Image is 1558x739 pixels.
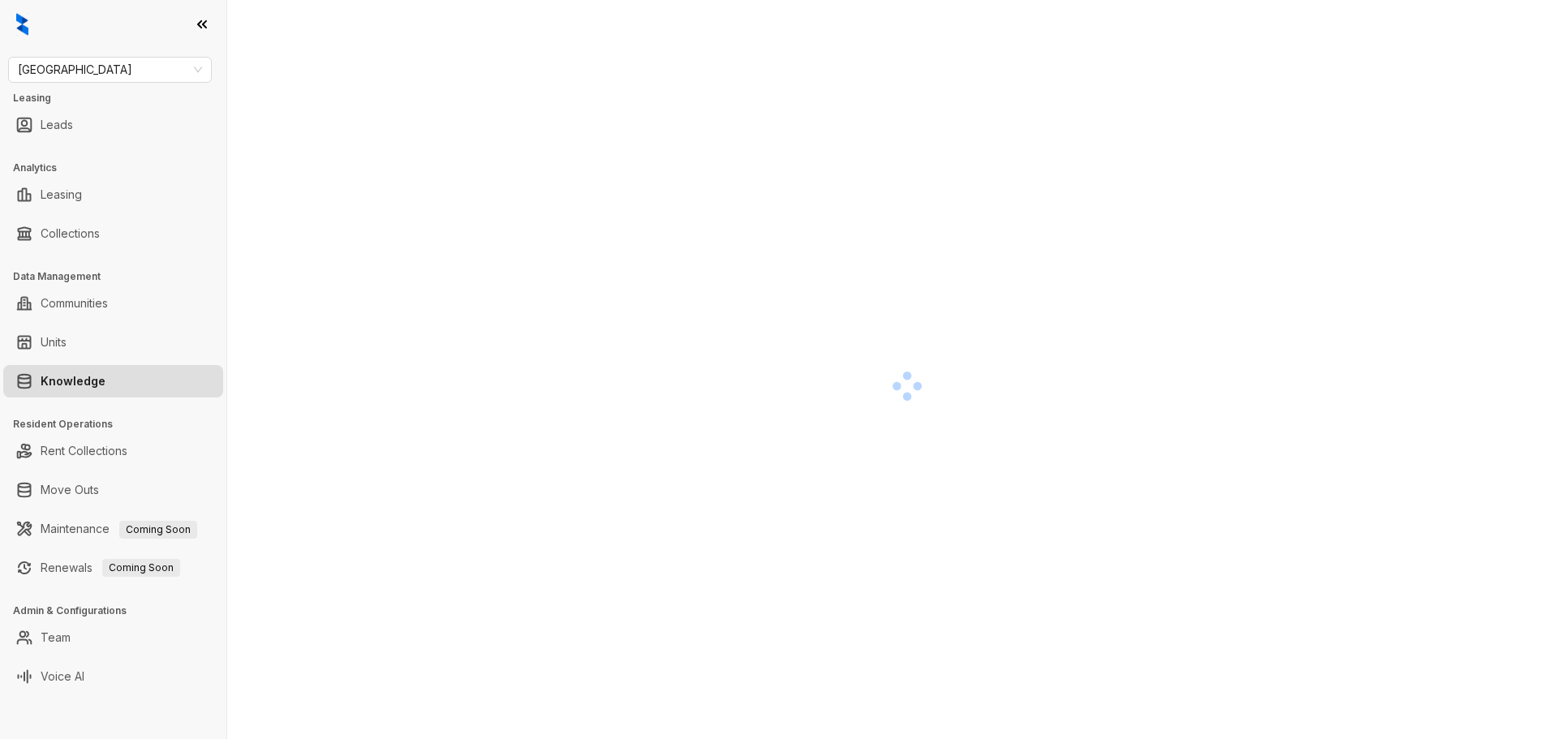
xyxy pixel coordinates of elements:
img: logo [16,13,28,36]
li: Rent Collections [3,435,223,467]
h3: Leasing [13,91,226,105]
li: Leasing [3,178,223,211]
h3: Analytics [13,161,226,175]
h3: Admin & Configurations [13,604,226,618]
span: Coming Soon [119,521,197,539]
li: Collections [3,217,223,250]
li: Team [3,621,223,654]
a: RenewalsComing Soon [41,552,180,584]
li: Leads [3,109,223,141]
li: Move Outs [3,474,223,506]
span: Coming Soon [102,559,180,577]
a: Leasing [41,178,82,211]
a: Communities [41,287,108,320]
li: Knowledge [3,365,223,397]
li: Communities [3,287,223,320]
li: Units [3,326,223,359]
li: Maintenance [3,513,223,545]
span: Fairfield [18,58,202,82]
a: Units [41,326,67,359]
a: Voice AI [41,660,84,693]
a: Leads [41,109,73,141]
a: Team [41,621,71,654]
a: Move Outs [41,474,99,506]
h3: Data Management [13,269,226,284]
a: Knowledge [41,365,105,397]
li: Renewals [3,552,223,584]
h3: Resident Operations [13,417,226,432]
li: Voice AI [3,660,223,693]
a: Rent Collections [41,435,127,467]
a: Collections [41,217,100,250]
